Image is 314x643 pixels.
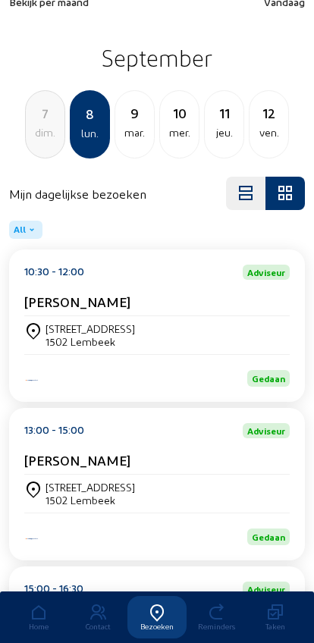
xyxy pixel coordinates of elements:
div: Taken [246,622,305,631]
a: Taken [246,596,305,638]
h2: September [9,39,305,77]
div: 10 [160,102,199,124]
div: 11 [205,102,243,124]
span: Adviseur [247,585,285,594]
span: Gedaan [252,532,285,542]
div: 15:00 - 16:30 [24,582,83,597]
div: 1502 Lembeek [46,335,135,348]
div: dim. [26,124,64,142]
img: Energy Protect Ramen & Deuren [24,378,39,382]
img: Energy Protect Ramen & Deuren [24,537,39,541]
div: 10:30 - 12:00 [24,265,84,280]
div: 13:00 - 15:00 [24,423,84,438]
span: All [14,224,26,236]
span: Gedaan [252,373,285,384]
div: ven. [250,124,288,142]
span: Adviseur [247,268,285,277]
span: Adviseur [247,426,285,435]
a: Reminders [187,596,246,638]
cam-card-title: [PERSON_NAME] [24,452,130,468]
div: Home [9,622,68,631]
div: [STREET_ADDRESS] [46,481,135,494]
div: mer. [160,124,199,142]
div: 9 [115,102,154,124]
a: Contact [68,596,127,638]
div: 12 [250,102,288,124]
a: Bezoeken [127,596,187,638]
div: Reminders [187,622,246,631]
div: [STREET_ADDRESS] [46,322,135,335]
div: 8 [71,103,108,124]
div: 7 [26,102,64,124]
a: Home [9,596,68,638]
h4: Mijn dagelijkse bezoeken [9,187,146,201]
cam-card-title: [PERSON_NAME] [24,293,130,309]
div: lun. [71,124,108,143]
div: jeu. [205,124,243,142]
div: Contact [68,622,127,631]
div: 1502 Lembeek [46,494,135,507]
div: mar. [115,124,154,142]
div: Bezoeken [127,622,187,631]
